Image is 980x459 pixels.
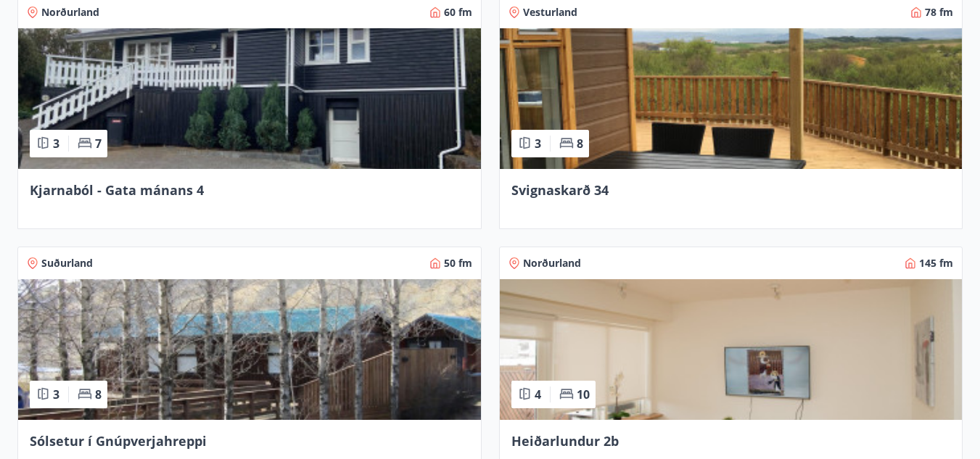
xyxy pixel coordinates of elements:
span: 60 fm [444,5,472,20]
span: 7 [95,136,102,152]
span: Sólsetur í Gnúpverjahreppi [30,432,207,450]
span: Vesturland [523,5,577,20]
img: Paella dish [18,28,481,169]
span: Norðurland [41,5,99,20]
span: 78 fm [925,5,953,20]
span: Suðurland [41,256,93,270]
span: 3 [535,136,541,152]
img: Paella dish [500,28,963,169]
span: Heiðarlundur 2b [511,432,619,450]
span: 145 fm [919,256,953,270]
span: 8 [577,136,583,152]
span: 4 [535,386,541,402]
img: Paella dish [18,279,481,420]
span: 8 [95,386,102,402]
span: 3 [53,136,59,152]
span: 50 fm [444,256,472,270]
span: Kjarnaból - Gata mánans 4 [30,181,204,199]
img: Paella dish [500,279,963,420]
span: Svignaskarð 34 [511,181,609,199]
span: 3 [53,386,59,402]
span: Norðurland [523,256,581,270]
span: 10 [577,386,590,402]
